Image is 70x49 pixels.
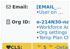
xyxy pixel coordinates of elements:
strong: Org ID: [12,19,30,24]
strong: Email: [12,4,28,9]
